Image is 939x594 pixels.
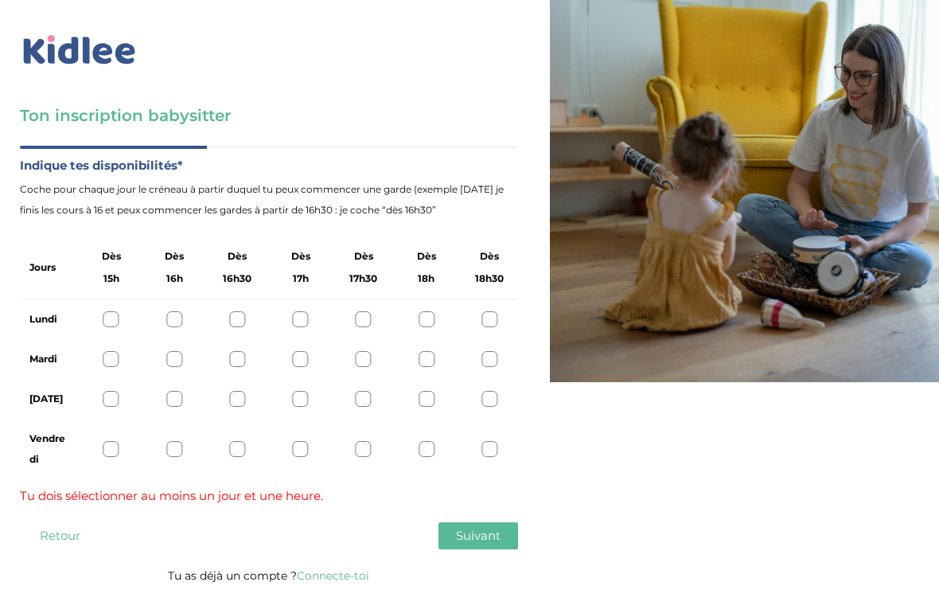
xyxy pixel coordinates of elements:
span: 15h [103,268,119,289]
span: Dès [354,246,373,267]
span: 18h30 [475,268,504,289]
label: Mardi [29,349,67,369]
p: Tu as déjà un compte ? [20,565,518,586]
span: Coche pour chaque jour le créneau à partir duquel tu peux commencer une garde (exemple [DATE] je ... [20,179,518,221]
span: 18h [418,268,434,289]
span: 17h30 [349,268,377,289]
label: Jours [29,257,56,278]
label: Vendredi [29,428,67,470]
label: Indique tes disponibilités* [20,155,518,176]
button: Suivant [438,522,518,549]
button: Retour [20,522,99,549]
img: logo_kidlee_bleu [20,32,139,68]
span: 16h30 [223,268,251,289]
span: 16h [166,268,183,289]
span: Dès [417,246,436,267]
span: Dès [291,246,310,267]
label: [DATE] [29,389,67,409]
span: Dès [228,246,247,267]
span: Dès [480,246,499,267]
label: Lundi [29,309,67,330]
span: Suivant [456,528,501,543]
span: Tu dois sélectionner au moins un jour et une heure. [20,486,518,506]
span: Dès [102,246,121,267]
a: Connecte-toi [297,569,369,583]
h3: Ton inscription babysitter [20,104,518,127]
span: 17h [293,268,309,289]
span: Dès [165,246,184,267]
